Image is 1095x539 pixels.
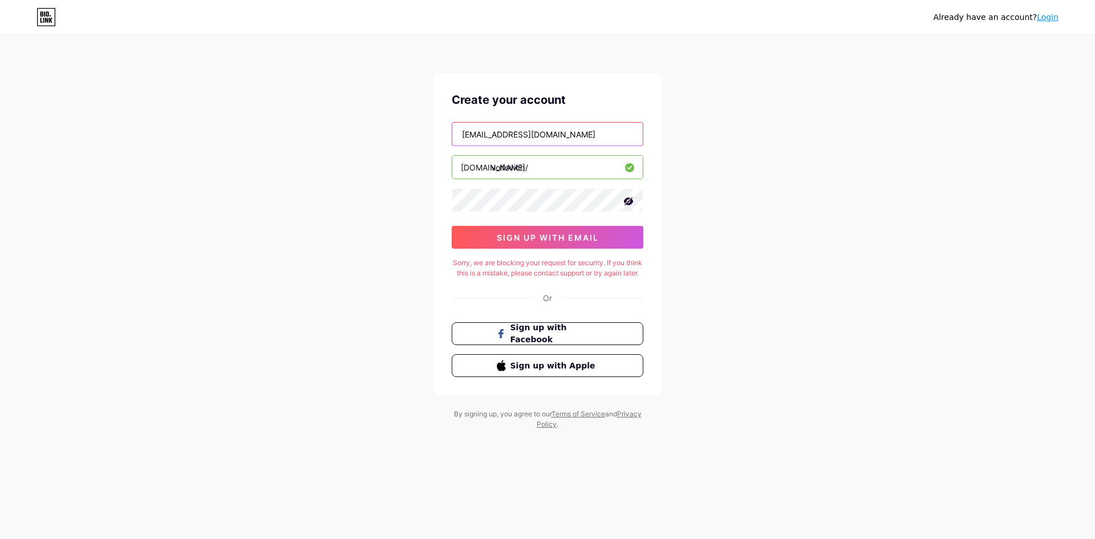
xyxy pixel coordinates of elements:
[452,322,643,345] button: Sign up with Facebook
[452,156,643,179] input: username
[1037,13,1058,22] a: Login
[551,410,605,418] a: Terms of Service
[452,91,643,108] div: Create your account
[452,226,643,249] button: sign up with email
[461,161,528,173] div: [DOMAIN_NAME]/
[452,354,643,377] button: Sign up with Apple
[934,11,1058,23] div: Already have an account?
[510,322,599,346] span: Sign up with Facebook
[543,292,552,304] div: Or
[452,123,643,145] input: Email
[451,409,644,429] div: By signing up, you agree to our and .
[510,360,599,372] span: Sign up with Apple
[497,233,599,242] span: sign up with email
[452,258,643,278] div: Sorry, we are blocking your request for security. If you think this is a mistake, please contact ...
